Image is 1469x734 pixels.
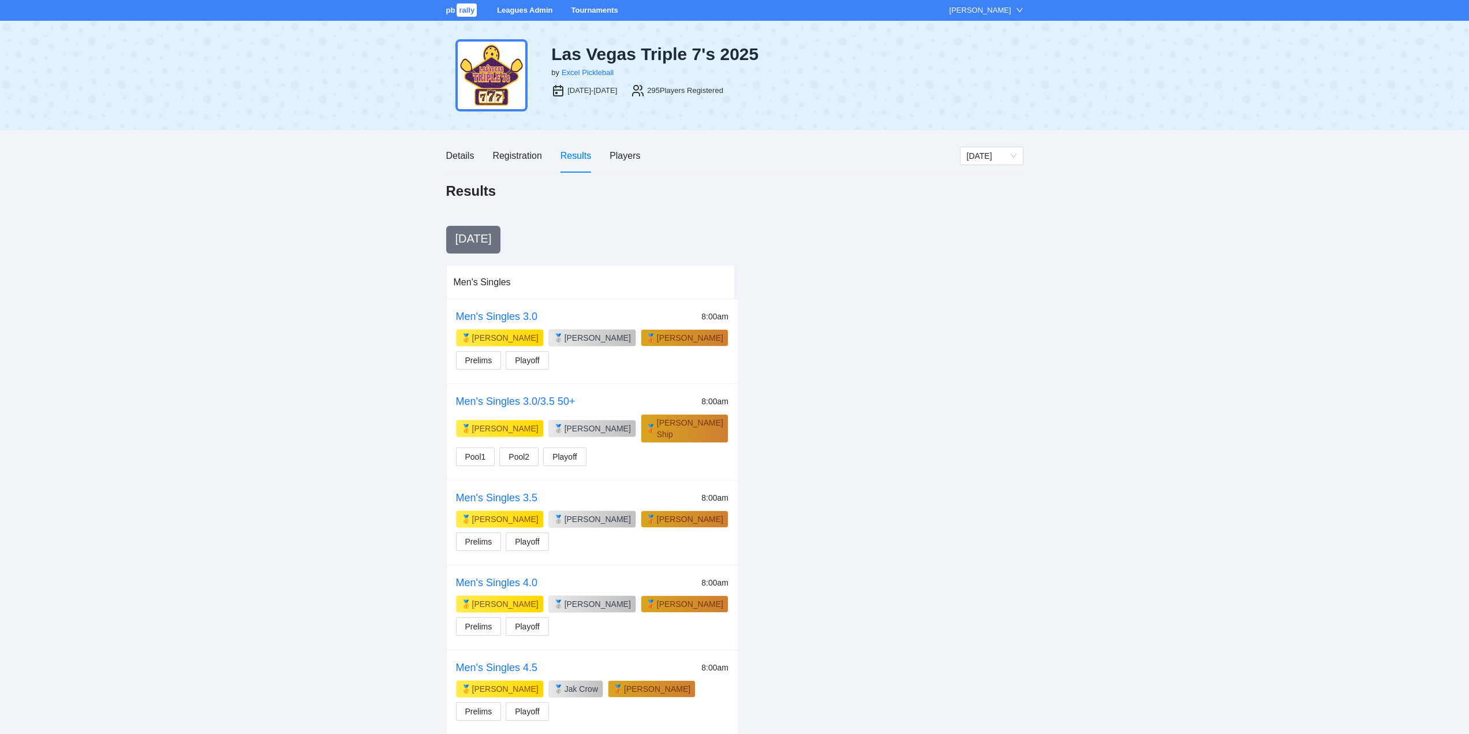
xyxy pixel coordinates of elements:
button: Prelims [456,702,502,721]
button: Playoff [543,448,586,466]
button: Playoff [506,617,549,636]
div: 8:00am [701,491,728,504]
button: Prelims [456,532,502,551]
span: Playoff [552,450,577,463]
div: [PERSON_NAME] [472,332,539,344]
div: [PERSON_NAME] [472,683,539,695]
div: [PERSON_NAME] [472,423,539,434]
span: Pool1 [465,450,486,463]
span: Playoff [515,354,540,367]
span: Playoff [515,620,540,633]
button: Prelims [456,617,502,636]
div: 🥇 [461,598,471,610]
span: Pool2 [509,450,529,463]
a: pbrally [446,6,479,14]
span: rally [457,3,477,17]
div: 🥉 [613,683,623,695]
a: Excel Pickleball [562,68,614,77]
button: Playoff [506,351,549,370]
span: pb [446,6,455,14]
div: 🥉 [646,423,656,434]
div: [PERSON_NAME] Ship [657,417,723,440]
span: [DATE] [455,232,492,245]
div: [PERSON_NAME] [950,5,1011,16]
button: Pool2 [499,448,539,466]
div: [PERSON_NAME] [657,598,723,610]
div: 🥈 [554,332,563,344]
div: Results [560,148,591,163]
span: Sunday [967,147,1016,165]
a: Men's Singles 3.5 [456,492,538,504]
div: [PERSON_NAME] [657,332,723,344]
button: Pool1 [456,448,495,466]
div: [PERSON_NAME] [565,598,631,610]
button: Playoff [506,702,549,721]
div: 🥉 [646,598,656,610]
a: Men's Singles 3.0 [456,311,538,322]
span: Prelims [465,705,492,718]
div: 8:00am [701,661,728,674]
div: [PERSON_NAME] [565,513,631,525]
div: Registration [492,148,541,163]
a: Tournaments [571,6,618,14]
div: Las Vegas Triple 7's 2025 [551,44,821,65]
div: 8:00am [701,395,728,408]
div: [DATE]-[DATE] [567,85,617,96]
div: Men's Singles [454,266,727,299]
h1: Results [446,182,496,200]
a: Men's Singles 4.0 [456,577,538,588]
span: down [1016,6,1023,14]
div: 🥉 [646,513,656,525]
div: by [551,67,559,79]
a: Men's Singles 4.5 [456,662,538,673]
div: [PERSON_NAME] [657,513,723,525]
div: 8:00am [701,576,728,589]
div: 🥉 [646,332,656,344]
div: 🥈 [554,513,563,525]
button: Prelims [456,351,502,370]
div: 🥈 [554,683,563,695]
div: 🥇 [461,683,471,695]
div: 🥇 [461,332,471,344]
span: Prelims [465,535,492,548]
span: Prelims [465,354,492,367]
div: 🥈 [554,598,563,610]
div: [PERSON_NAME] [565,423,631,434]
div: [PERSON_NAME] [624,683,690,695]
img: tiple-sevens-24.png [455,39,528,111]
div: 8:00am [701,310,728,323]
span: Playoff [515,705,540,718]
div: 🥈 [554,423,563,434]
div: Details [446,148,474,163]
div: [PERSON_NAME] [472,598,539,610]
a: Leagues Admin [497,6,552,14]
span: Playoff [515,535,540,548]
div: Players [610,148,640,163]
div: 295 Players Registered [647,85,723,96]
div: [PERSON_NAME] [472,513,539,525]
div: 🥇 [461,423,471,434]
a: Men's Singles 3.0/3.5 50+ [456,396,575,407]
div: 🥇 [461,513,471,525]
div: [PERSON_NAME] [565,332,631,344]
div: Jak Crow [565,683,598,695]
button: Playoff [506,532,549,551]
span: Prelims [465,620,492,633]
